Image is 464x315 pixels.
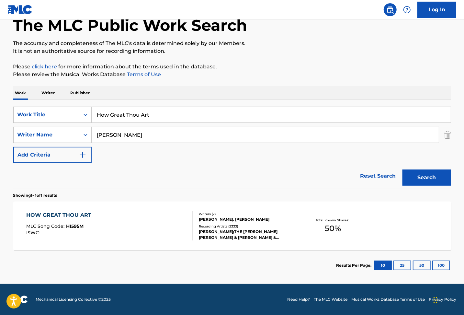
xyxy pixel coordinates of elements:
p: Writer [40,86,57,100]
img: search [386,6,394,14]
button: 10 [374,261,392,270]
div: Recording Artists ( 2333 ) [199,224,297,229]
p: Total Known Shares: [316,218,350,223]
div: Help [401,3,413,16]
div: [PERSON_NAME];THE [PERSON_NAME] [PERSON_NAME] & [PERSON_NAME] & [PERSON_NAME], [PERSON_NAME], THE... [199,229,297,240]
a: Terms of Use [126,71,161,77]
a: HOW GREAT THOU ARTMLC Song Code:H1595MISWC:Writers (2)[PERSON_NAME], [PERSON_NAME]Recording Artis... [13,202,451,250]
span: 50 % [325,223,341,234]
p: Please review the Musical Works Database [13,71,451,78]
iframe: Chat Widget [432,284,464,315]
div: HOW GREAT THOU ART [26,211,95,219]
img: help [403,6,411,14]
p: Showing 1 - 1 of 1 results [13,192,57,198]
img: Delete Criterion [444,127,451,143]
button: 50 [413,261,431,270]
p: Work [13,86,28,100]
a: Public Search [384,3,397,16]
div: Work Title [17,111,76,119]
a: Need Help? [287,297,310,302]
form: Search Form [13,107,451,189]
img: 9d2ae6d4665cec9f34b9.svg [79,151,86,159]
a: Musical Works Database Terms of Use [351,297,425,302]
p: Publisher [69,86,92,100]
div: [PERSON_NAME], [PERSON_NAME] [199,216,297,222]
span: H1595M [66,223,84,229]
span: MLC Song Code : [26,223,66,229]
a: click here [32,64,57,70]
span: Mechanical Licensing Collective © 2025 [36,297,111,302]
div: Writers ( 2 ) [199,212,297,216]
img: logo [8,296,28,303]
p: It is not an authoritative source for recording information. [13,47,451,55]
span: ISWC : [26,230,41,236]
a: Reset Search [357,169,399,183]
a: Privacy Policy [429,297,456,302]
a: The MLC Website [314,297,347,302]
div: Drag [434,290,437,310]
p: The accuracy and completeness of The MLC's data is determined solely by our Members. [13,40,451,47]
img: MLC Logo [8,5,33,14]
a: Log In [417,2,456,18]
p: Results Per Page: [336,262,373,268]
p: Please for more information about the terms used in the database. [13,63,451,71]
div: Writer Name [17,131,76,139]
button: 100 [432,261,450,270]
button: 25 [393,261,411,270]
h1: The MLC Public Work Search [13,16,247,35]
button: Add Criteria [13,147,92,163]
button: Search [402,169,451,186]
